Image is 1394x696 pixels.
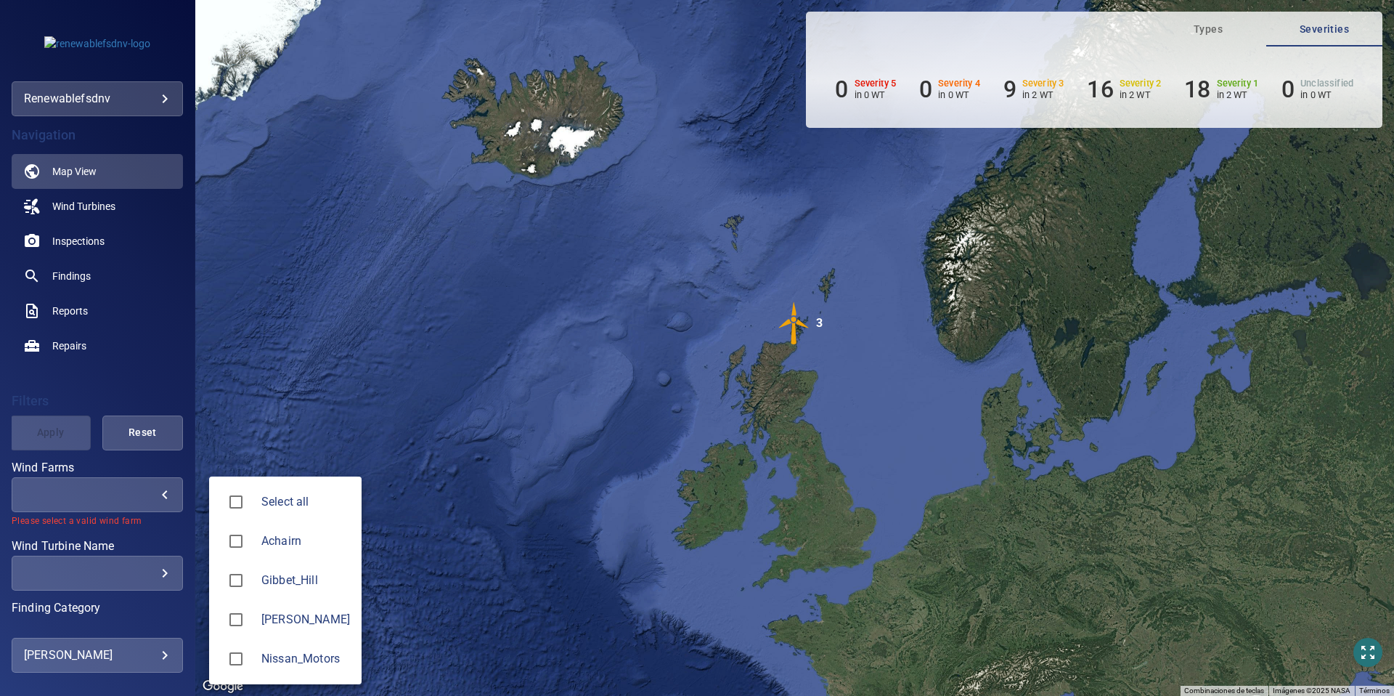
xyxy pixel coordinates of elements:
span: Achairn [261,533,350,550]
div: Wind Farms Nissan_Motors [261,650,350,668]
div: Wind Farms Gibbet_Hill [261,572,350,589]
span: Select all [261,493,350,511]
span: [PERSON_NAME] [261,611,350,628]
span: Gibbet_Hill [261,572,350,589]
span: Lochhead [221,604,251,635]
span: Nissan_Motors [261,650,350,668]
span: Gibbet_Hill [221,565,251,596]
span: Achairn [221,526,251,557]
div: Wind Farms Lochhead [261,611,350,628]
span: Nissan_Motors [221,644,251,674]
div: Wind Farms Achairn [261,533,350,550]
